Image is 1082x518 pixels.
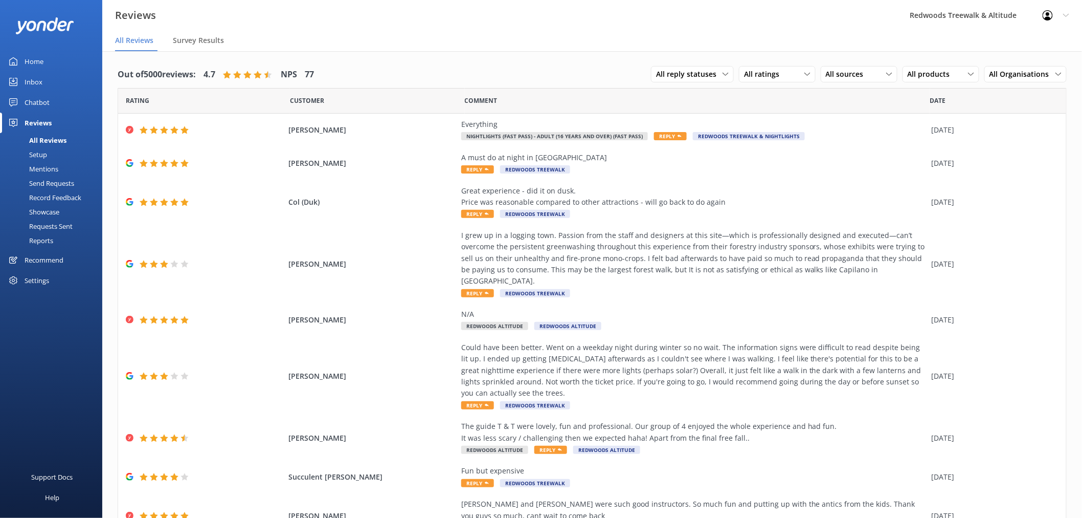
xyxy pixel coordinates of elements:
div: Reports [6,233,53,248]
div: Mentions [6,162,58,176]
span: Reply [461,165,494,174]
span: Reply [461,289,494,297]
h4: Out of 5000 reviews: [118,68,196,81]
span: Redwoods Treewalk [500,210,570,218]
span: [PERSON_NAME] [288,371,456,382]
div: All Reviews [6,133,66,147]
span: All Reviews [115,35,153,46]
div: Support Docs [32,467,73,487]
div: Settings [25,270,49,291]
span: [PERSON_NAME] [288,124,456,136]
div: Everything [461,119,927,130]
div: [DATE] [932,197,1053,208]
span: [PERSON_NAME] [288,314,456,326]
span: All sources [826,69,870,80]
span: Redwoods Altitude [534,322,601,330]
h3: Reviews [115,7,156,24]
div: Fun but expensive [461,465,927,477]
div: I grew up in a logging town. Passion from the staff and designers at this site—which is professio... [461,230,927,287]
div: [DATE] [932,471,1053,483]
span: All reply statuses [656,69,723,80]
a: Setup [6,147,102,162]
span: Redwoods Altitude [461,446,528,454]
div: Could have been better. Went on a weekday night during winter so no wait. The information signs w... [461,342,927,399]
div: Record Feedback [6,190,81,205]
span: Redwoods Altitude [461,322,528,330]
span: Reply [654,132,687,140]
div: The guide T & T were lovely, fun and professional. Our group of 4 enjoyed the whole experience an... [461,421,927,444]
span: Date [930,96,946,105]
span: Redwoods Treewalk [500,401,570,409]
div: [DATE] [932,258,1053,270]
div: Chatbot [25,92,50,113]
a: All Reviews [6,133,102,147]
span: Date [126,96,149,105]
span: Col (Duk) [288,197,456,208]
div: [DATE] [932,158,1053,169]
span: Reply [461,210,494,218]
a: Requests Sent [6,219,102,233]
div: A must do at night in [GEOGRAPHIC_DATA] [461,152,927,163]
div: [DATE] [932,433,1053,444]
div: Requests Sent [6,219,73,233]
div: Showcase [6,205,59,219]
div: Inbox [25,72,42,92]
span: Date [290,96,324,105]
span: [PERSON_NAME] [288,258,456,270]
h4: NPS [281,68,297,81]
div: [DATE] [932,314,1053,326]
span: Redwoods Altitude [573,446,640,454]
span: All ratings [744,69,785,80]
span: All products [908,69,956,80]
div: Help [45,487,59,508]
div: N/A [461,309,927,320]
a: Reports [6,233,102,248]
div: Recommend [25,250,63,270]
h4: 4.7 [204,68,215,81]
div: Setup [6,147,47,162]
span: Reply [534,446,567,454]
span: [PERSON_NAME] [288,158,456,169]
span: Redwoods Treewalk [500,479,570,487]
img: yonder-white-logo.png [15,17,74,34]
a: Record Feedback [6,190,102,205]
div: Reviews [25,113,52,133]
div: Home [25,51,43,72]
span: Nightlights (Fast Pass) - Adult (16 years and over) (fast pass) [461,132,648,140]
span: Survey Results [173,35,224,46]
div: Great experience - did it on dusk. Price was reasonable compared to other attractions - will go b... [461,185,927,208]
a: Showcase [6,205,102,219]
div: [DATE] [932,371,1053,382]
span: Succulent [PERSON_NAME] [288,471,456,483]
span: All Organisations [989,69,1055,80]
span: [PERSON_NAME] [288,433,456,444]
div: Send Requests [6,176,74,190]
span: Question [465,96,498,105]
a: Mentions [6,162,102,176]
div: [DATE] [932,124,1053,136]
span: Redwoods Treewalk & Nightlights [693,132,805,140]
span: Redwoods Treewalk [500,289,570,297]
span: Reply [461,401,494,409]
h4: 77 [305,68,314,81]
span: Reply [461,479,494,487]
a: Send Requests [6,176,102,190]
span: Redwoods Treewalk [500,165,570,174]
